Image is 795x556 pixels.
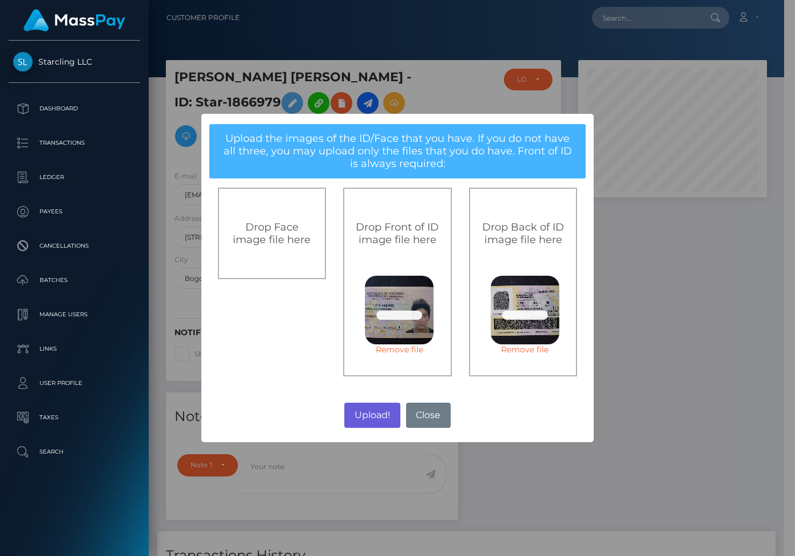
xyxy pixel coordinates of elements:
span: Drop Face image file here [233,221,311,246]
button: Upload! [344,403,400,428]
p: Search [13,443,136,460]
a: Remove file [491,344,559,355]
p: Batches [13,272,136,289]
p: Manage Users [13,306,136,323]
span: Drop Back of ID image file here [482,221,564,246]
img: Starcling LLC [13,52,33,72]
p: Links [13,340,136,358]
button: Close [406,403,451,428]
p: User Profile [13,375,136,392]
p: Taxes [13,409,136,426]
img: MassPay Logo [23,9,125,31]
p: Transactions [13,134,136,152]
span: Drop Front of ID image file here [356,221,439,246]
a: Remove file [365,344,434,355]
p: Ledger [13,169,136,186]
p: Payees [13,203,136,220]
span: Upload the images of the ID/Face that you have. If you do not have all three, you may upload only... [224,132,572,170]
p: Cancellations [13,237,136,255]
p: Dashboard [13,100,136,117]
span: Starcling LLC [9,57,140,67]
